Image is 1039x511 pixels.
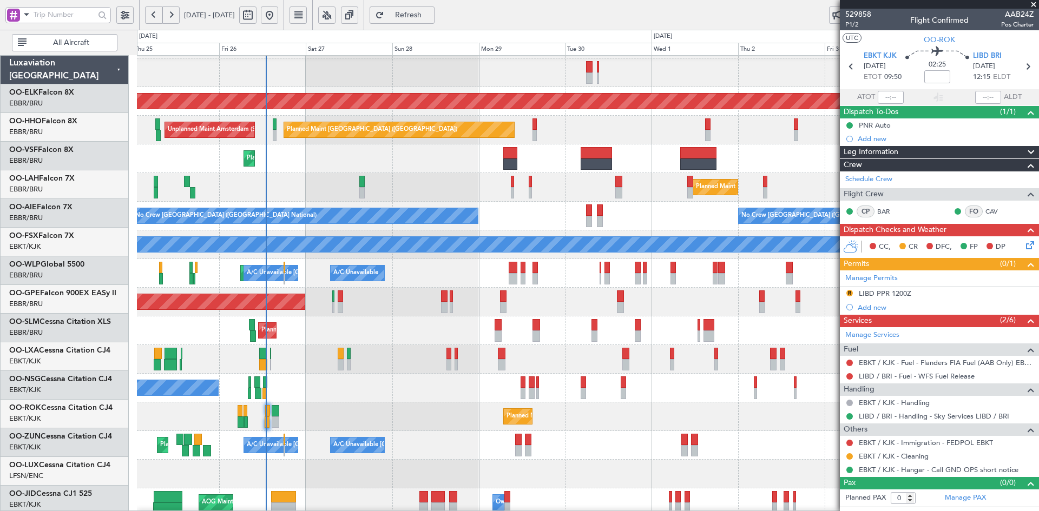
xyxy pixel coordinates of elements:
span: Refresh [386,11,431,19]
a: Manage PAX [945,493,986,503]
a: OO-LUXCessna Citation CJ4 [9,461,110,469]
input: --:-- [878,91,904,104]
span: [DATE] - [DATE] [184,10,235,20]
span: Fuel [844,343,858,356]
a: EBKT / KJK - Immigration - FEDPOL EBKT [859,438,993,447]
div: Planned Maint Nice ([GEOGRAPHIC_DATA]) [160,437,281,453]
a: OO-LXACessna Citation CJ4 [9,347,110,354]
span: OO-WLP [9,261,41,268]
div: [DATE] [654,32,672,41]
a: EBBR/BRU [9,299,43,309]
div: Flight Confirmed [910,15,969,26]
span: ELDT [993,72,1010,83]
span: ETOT [864,72,882,83]
button: R [846,290,853,296]
a: OO-HHOFalcon 8X [9,117,77,125]
span: OO-AIE [9,203,37,211]
a: EBBR/BRU [9,213,43,223]
a: OO-FSXFalcon 7X [9,232,74,240]
div: Thu 25 [133,43,219,56]
span: P1/2 [845,20,871,29]
span: OO-LXA [9,347,39,354]
span: (1/1) [1000,106,1016,117]
span: AAB24Z [1001,9,1034,20]
span: Flight Crew [844,188,884,201]
div: A/C Unavailable [GEOGRAPHIC_DATA] ([GEOGRAPHIC_DATA] National) [247,265,448,281]
div: Owner Melsbroek Air Base [496,494,569,510]
a: Manage Permits [845,273,898,284]
div: Thu 2 [738,43,825,56]
a: EBBR/BRU [9,156,43,165]
span: ALDT [1004,92,1022,103]
a: EBBR/BRU [9,127,43,137]
a: OO-WLPGlobal 5500 [9,261,84,268]
input: Trip Number [34,6,95,23]
a: EBKT / KJK - Hangar - Call GND OPS short notice [859,465,1018,474]
span: DP [996,242,1005,253]
div: No Crew [GEOGRAPHIC_DATA] ([GEOGRAPHIC_DATA] National) [741,208,923,224]
span: All Aircraft [29,39,114,47]
a: OO-NSGCessna Citation CJ4 [9,375,112,383]
span: 09:50 [884,72,902,83]
span: Pos Charter [1001,20,1034,29]
a: EBBR/BRU [9,328,43,337]
span: OO-JID [9,490,36,497]
span: Dispatch To-Dos [844,106,898,118]
div: Planned Maint Kortrijk-[GEOGRAPHIC_DATA] [247,150,373,167]
button: All Aircraft [12,34,117,51]
span: OO-NSG [9,375,41,383]
a: EBBR/BRU [9,184,43,194]
a: LIBD / BRI - Handling - Sky Services LIBD / BRI [859,412,1009,421]
div: CP [857,205,874,217]
a: EBKT / KJK - Cleaning [859,452,929,461]
a: EBKT/KJK [9,242,41,251]
span: Others [844,423,867,436]
span: DFC, [936,242,952,253]
a: OO-ZUNCessna Citation CJ4 [9,433,112,440]
a: Schedule Crew [845,174,892,185]
a: LIBD / BRI - Fuel - WFS Fuel Release [859,371,975,381]
div: Sun 28 [392,43,479,56]
a: EBKT / KJK - Handling [859,398,930,407]
span: OO-HHO [9,117,42,125]
span: CR [909,242,918,253]
div: PNR Auto [859,121,891,130]
span: OO-ELK [9,89,38,96]
span: OO-SLM [9,318,40,326]
span: Handling [844,383,874,396]
div: Fri 3 [825,43,911,56]
span: (0/0) [1000,477,1016,488]
a: EBKT/KJK [9,356,41,366]
div: A/C Unavailable [GEOGRAPHIC_DATA] ([GEOGRAPHIC_DATA] National) [247,437,448,453]
span: Leg Information [844,146,898,158]
a: OO-LAHFalcon 7X [9,175,75,182]
div: [DATE] [139,32,157,41]
a: EBBR/BRU [9,270,43,280]
div: Fri 26 [219,43,306,56]
button: UTC [843,33,862,43]
span: 12:15 [973,72,990,83]
div: Planned Maint Milan (Linate) [696,179,774,195]
a: EBKT / KJK - Fuel - Flanders FIA Fuel (AAB Only) EBKT / KJK [859,358,1034,367]
div: A/C Unavailable [333,265,378,281]
a: OO-ELKFalcon 8X [9,89,74,96]
div: Planned Maint [GEOGRAPHIC_DATA] ([GEOGRAPHIC_DATA]) [287,122,457,138]
span: Permits [844,258,869,270]
span: 02:25 [929,59,946,70]
span: Pax [844,477,856,489]
span: CC, [879,242,891,253]
a: EBBR/BRU [9,98,43,108]
span: OO-GPE [9,289,40,297]
span: ATOT [857,92,875,103]
span: OO-LAH [9,175,39,182]
a: OO-JIDCessna CJ1 525 [9,490,92,497]
span: Dispatch Checks and Weather [844,224,946,236]
a: EBKT/KJK [9,385,41,395]
span: OO-ROK [9,404,41,412]
div: LIBD PPR 1200Z [859,289,911,298]
span: OO-LUX [9,461,39,469]
span: (0/1) [1000,258,1016,269]
div: Wed 1 [652,43,738,56]
span: OO-ROK [924,34,955,45]
div: AOG Maint [US_STATE] ([GEOGRAPHIC_DATA]) [202,494,333,510]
